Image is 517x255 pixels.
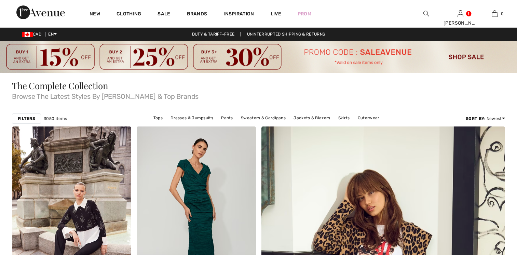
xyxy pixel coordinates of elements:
[423,10,429,18] img: search the website
[458,10,463,18] img: My Info
[48,32,57,37] span: EN
[16,5,65,19] img: 1ère Avenue
[22,32,44,37] span: CAD
[466,116,505,122] div: : Newest
[44,116,67,122] span: 3050 items
[150,113,166,122] a: Tops
[237,113,289,122] a: Sweaters & Cardigans
[444,19,477,27] div: [PERSON_NAME]
[187,11,207,18] a: Brands
[18,116,35,122] strong: Filters
[458,10,463,17] a: Sign In
[90,11,100,18] a: New
[218,113,236,122] a: Pants
[117,11,141,18] a: Clothing
[478,10,511,18] a: 0
[466,116,484,121] strong: Sort By
[354,113,383,122] a: Outerwear
[501,11,504,17] span: 0
[474,204,510,221] iframe: Opens a widget where you can chat to one of our agents
[22,32,33,37] img: Canadian Dollar
[290,113,334,122] a: Jackets & Blazers
[492,10,498,18] img: My Bag
[167,113,217,122] a: Dresses & Jumpsuits
[271,10,281,17] a: Live
[158,11,170,18] a: Sale
[298,10,311,17] a: Prom
[223,11,254,18] span: Inspiration
[335,113,353,122] a: Skirts
[12,80,108,92] span: The Complete Collection
[12,90,505,100] span: Browse The Latest Styles By [PERSON_NAME] & Top Brands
